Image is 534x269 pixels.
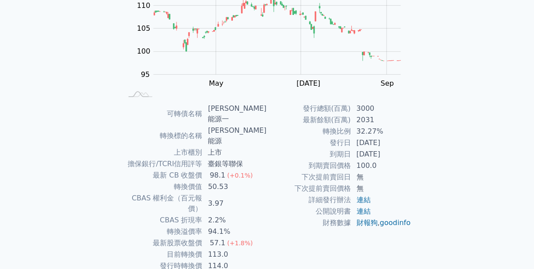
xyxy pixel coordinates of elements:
tspan: 100 [137,47,151,55]
td: 轉換價值 [123,181,203,193]
a: goodinfo [380,218,411,227]
a: 連結 [357,196,371,204]
td: 最新餘額(百萬) [267,114,351,126]
td: 上市 [203,147,267,158]
td: [PERSON_NAME]能源一 [203,103,267,125]
td: 50.53 [203,181,267,193]
td: CBAS 折現率 [123,214,203,226]
div: 98.1 [208,170,228,181]
tspan: May [209,79,224,87]
td: 到期賣回價格 [267,160,351,171]
td: 3.97 [203,193,267,214]
span: (+1.8%) [227,240,253,247]
tspan: 110 [137,1,151,10]
td: 上市櫃別 [123,147,203,158]
td: 113.0 [203,249,267,260]
td: 下次提前賣回日 [267,171,351,183]
td: 發行日 [267,137,351,149]
td: 發行總額(百萬) [267,103,351,114]
td: 臺銀等聯保 [203,158,267,170]
span: (+0.1%) [227,172,253,179]
td: 94.1% [203,226,267,237]
td: 轉換標的名稱 [123,125,203,147]
td: 最新股票收盤價 [123,237,203,249]
tspan: 95 [141,70,150,79]
td: [PERSON_NAME]能源 [203,125,267,147]
td: 公開說明書 [267,206,351,217]
td: 目前轉換價 [123,249,203,260]
td: 詳細發行辦法 [267,194,351,206]
td: CBAS 權利金（百元報價） [123,193,203,214]
td: 無 [351,171,412,183]
a: 財報狗 [357,218,378,227]
td: 2031 [351,114,412,126]
td: 無 [351,183,412,194]
td: , [351,217,412,229]
td: 3000 [351,103,412,114]
div: 57.1 [208,238,228,248]
tspan: 105 [137,24,151,33]
td: 2.2% [203,214,267,226]
td: 100.0 [351,160,412,171]
td: 32.27% [351,126,412,137]
td: 轉換比例 [267,126,351,137]
td: 財務數據 [267,217,351,229]
td: [DATE] [351,149,412,160]
td: 最新 CB 收盤價 [123,170,203,181]
td: 擔保銀行/TCRI信用評等 [123,158,203,170]
td: 可轉債名稱 [123,103,203,125]
td: 到期日 [267,149,351,160]
td: 轉換溢價率 [123,226,203,237]
tspan: [DATE] [297,79,320,87]
a: 連結 [357,207,371,215]
tspan: Sep [381,79,394,87]
td: 下次提前賣回價格 [267,183,351,194]
td: [DATE] [351,137,412,149]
